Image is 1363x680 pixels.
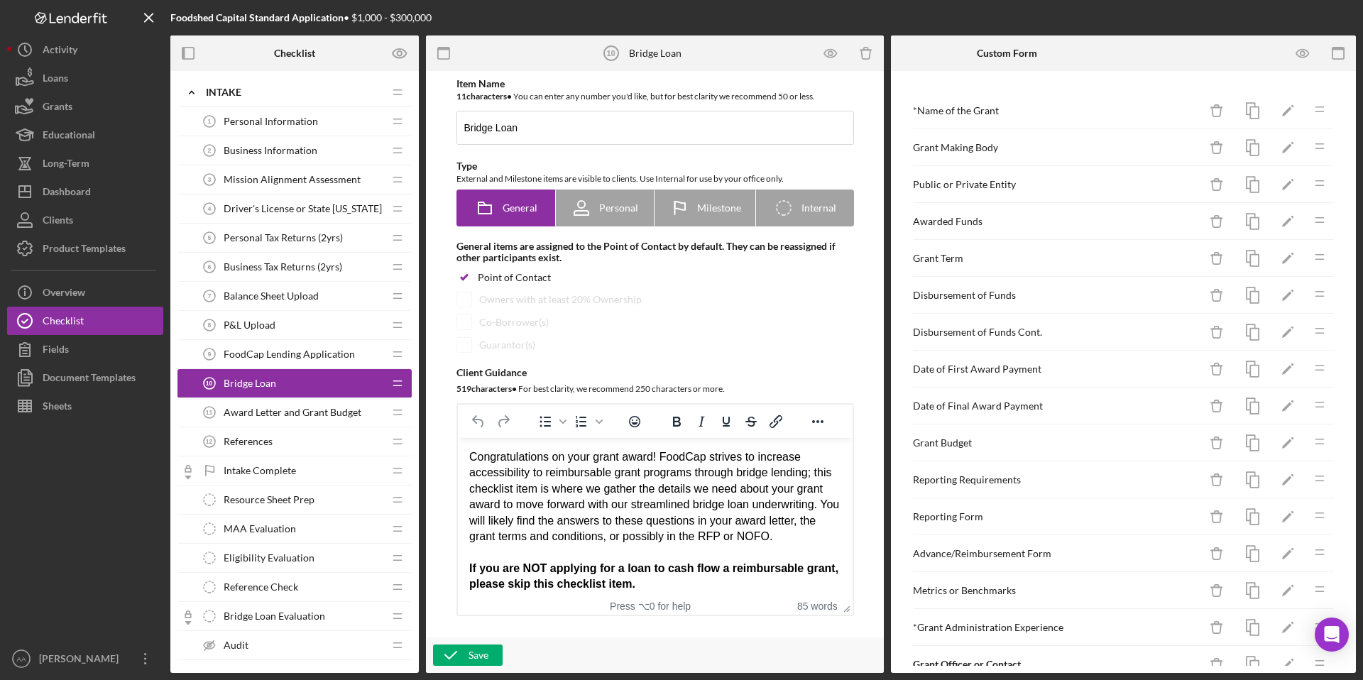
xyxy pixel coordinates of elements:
div: Educational [43,121,95,153]
div: Document Templates [43,363,136,395]
tspan: 4 [208,205,212,212]
span: General [503,202,537,214]
span: Internal [801,202,836,214]
tspan: 10 [606,49,615,57]
div: Public or Private Entity [913,179,1199,190]
div: Grant Making Body [913,142,1199,153]
button: Clients [7,206,163,234]
div: Dashboard [43,177,91,209]
button: Italic [689,412,713,432]
span: Eligibility Evaluation [224,552,314,564]
span: Personal Information [224,116,318,127]
button: Grants [7,92,163,121]
button: AA[PERSON_NAME] [7,645,163,673]
div: For best clarity, we recommend 250 characters or more. [456,382,854,396]
text: AA [17,655,26,663]
div: General items are assigned to the Point of Contact by default. They can be reassigned if other pa... [456,241,854,263]
span: Business Tax Returns (2yrs) [224,261,342,273]
span: Personal [599,202,638,214]
b: Grant Officer or Contact [913,658,1021,670]
div: Metrics or Benchmarks [913,585,1199,596]
div: Bullet list [533,412,569,432]
span: Audit [224,640,248,651]
div: Open Intercom Messenger [1315,618,1349,652]
button: Sheets [7,392,163,420]
b: 11 character s • [456,91,512,102]
span: Driver's License or State [US_STATE] [224,203,382,214]
tspan: 2 [208,147,212,154]
button: Strikethrough [739,412,763,432]
div: Grant Budget [913,437,1199,449]
div: Reporting Form [913,511,1199,522]
b: Foodshed Capital Standard Application [170,11,344,23]
span: FoodCap Lending Application [224,349,355,360]
button: Fields [7,335,163,363]
span: Reference Check [224,581,298,593]
span: References [224,436,273,447]
span: Milestone [697,202,741,214]
div: Date of Final Award Payment [913,400,1199,412]
button: 85 words [797,601,838,612]
div: You can enter any number you'd like, but for best clarity we recommend 50 or less. [456,89,854,104]
tspan: 8 [208,322,212,329]
div: Guarantor(s) [479,339,535,351]
span: Resource Sheet Prep [224,494,314,505]
tspan: 9 [208,351,212,358]
span: Personal Tax Returns (2yrs) [224,232,343,243]
b: Custom Form [977,48,1037,59]
div: Clients [43,206,73,238]
div: * Name of the Grant [913,105,1199,116]
button: Product Templates [7,234,163,263]
tspan: 6 [208,263,212,270]
tspan: 5 [208,234,212,241]
div: Reporting Requirements [913,474,1199,486]
div: Sheets [43,392,72,424]
b: Checklist [274,48,315,59]
button: Long-Term [7,149,163,177]
tspan: 3 [208,176,212,183]
button: Educational [7,121,163,149]
button: Overview [7,278,163,307]
tspan: 1 [208,118,212,125]
div: Co-Borrower(s) [479,317,549,328]
div: Overview [43,278,85,310]
div: Press the Up and Down arrow keys to resize the editor. [838,597,853,615]
div: Advance/Reimbursement Form [913,548,1199,559]
span: Balance Sheet Upload [224,290,319,302]
div: Client Guidance [456,367,854,378]
div: Date of First Award Payment [913,363,1199,375]
div: Point of Contact [478,272,551,283]
div: • $1,000 - $300,000 [170,12,432,23]
div: Item Name [456,78,854,89]
button: Checklist [7,307,163,335]
span: MAA Evaluation [224,523,296,534]
button: Dashboard [7,177,163,206]
span: Award Letter and Grant Budget [224,407,361,418]
div: Checklist [43,307,84,339]
button: Reveal or hide additional toolbar items [806,412,830,432]
div: Grants [43,92,72,124]
div: [PERSON_NAME] [35,645,128,676]
a: Document Templates [7,363,163,392]
button: Undo [466,412,491,432]
button: Emojis [623,412,647,432]
div: Fields [43,335,69,367]
tspan: 12 [206,438,213,445]
span: Mission Alignment Assessment [224,174,361,185]
a: Loans [7,64,163,92]
span: Intake Complete [224,465,296,476]
div: External and Milestone items are visible to clients. Use Internal for use by your office only. [456,172,854,186]
div: Product Templates [43,234,126,266]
